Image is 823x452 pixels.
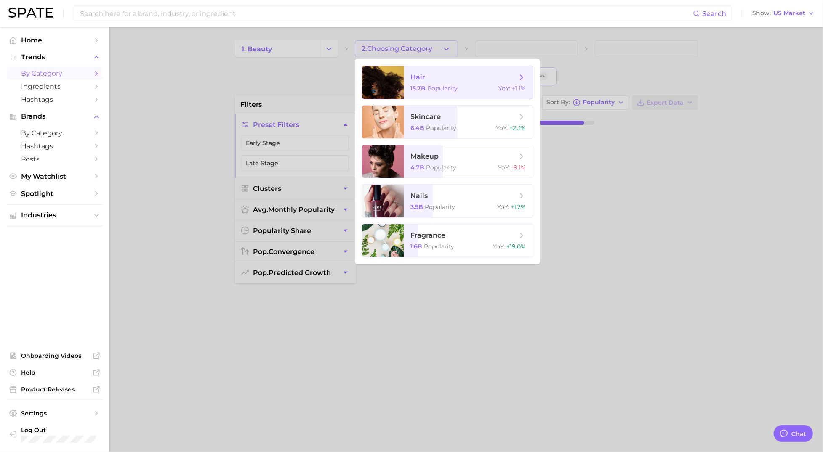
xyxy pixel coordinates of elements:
span: Ingredients [21,82,88,90]
span: skincare [411,113,441,121]
span: Popularity [425,203,455,211]
a: Home [7,34,103,47]
span: YoY : [496,124,508,132]
span: by Category [21,129,88,137]
a: Spotlight [7,187,103,200]
span: +19.0% [507,243,526,250]
span: 1.6b [411,243,423,250]
span: by Category [21,69,88,77]
span: fragrance [411,231,446,239]
span: Industries [21,211,88,219]
span: YoY : [498,164,510,171]
span: hair [411,73,426,81]
a: Settings [7,407,103,420]
span: Brands [21,113,88,120]
a: Posts [7,153,103,166]
span: Help [21,369,88,376]
a: Help [7,366,103,379]
span: makeup [411,152,439,160]
span: Onboarding Videos [21,352,88,359]
a: Ingredients [7,80,103,93]
span: +1.2% [511,203,526,211]
span: Posts [21,155,88,163]
span: Trends [21,53,88,61]
span: My Watchlist [21,172,88,180]
span: nails [411,192,428,200]
span: YoY : [493,243,505,250]
button: ShowUS Market [750,8,817,19]
span: Show [752,11,771,16]
a: Onboarding Videos [7,349,103,362]
span: Product Releases [21,386,88,393]
span: 3.5b [411,203,423,211]
button: Brands [7,110,103,123]
button: Industries [7,209,103,222]
span: Home [21,36,88,44]
input: Search here for a brand, industry, or ingredient [79,6,693,21]
span: Settings [21,410,88,417]
span: Hashtags [21,95,88,103]
span: Popularity [426,124,457,132]
span: Spotlight [21,190,88,198]
a: Hashtags [7,140,103,153]
span: Popularity [426,164,457,171]
span: US Market [773,11,805,16]
span: YoY : [498,203,509,211]
a: Log out. Currently logged in with e-mail mcelwee.l@pg.com. [7,424,103,445]
span: YoY : [499,85,511,92]
a: Hashtags [7,93,103,106]
span: Search [702,10,726,18]
ul: 2.Choosing Category [355,59,540,264]
img: SPATE [8,8,53,18]
a: Product Releases [7,383,103,396]
span: Popularity [424,243,455,250]
span: 4.7b [411,164,425,171]
span: 6.4b [411,124,425,132]
a: by Category [7,127,103,140]
span: 15.7b [411,85,426,92]
span: -9.1% [512,164,526,171]
span: +1.1% [512,85,526,92]
span: +2.3% [510,124,526,132]
span: Popularity [428,85,458,92]
a: by Category [7,67,103,80]
a: My Watchlist [7,170,103,183]
button: Trends [7,51,103,63]
span: Hashtags [21,142,88,150]
span: Log Out [21,426,96,434]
